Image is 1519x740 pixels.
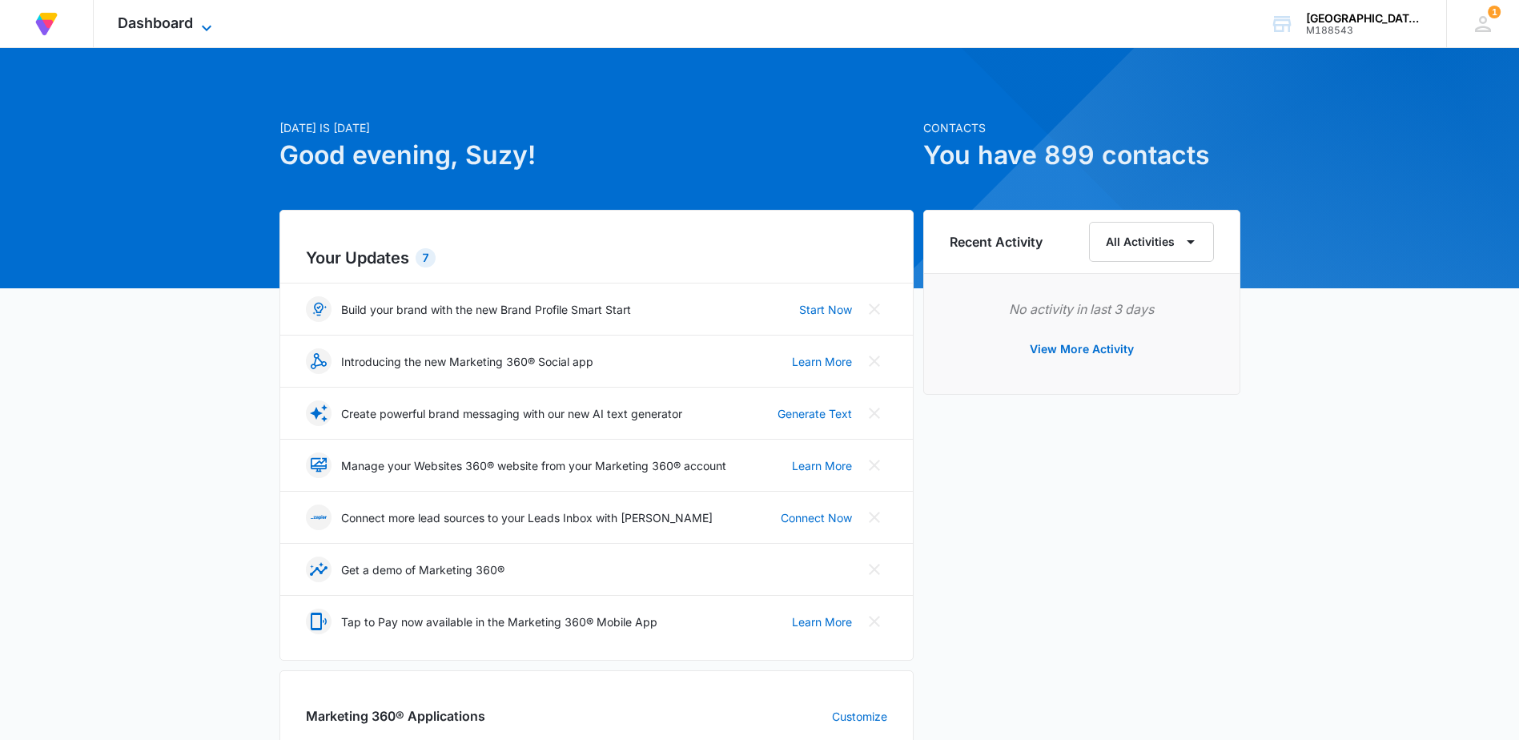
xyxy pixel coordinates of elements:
button: View More Activity [1014,330,1150,368]
h1: You have 899 contacts [923,136,1240,175]
h6: Recent Activity [950,232,1043,251]
p: Manage your Websites 360® website from your Marketing 360® account [341,457,726,474]
button: All Activities [1089,222,1214,262]
button: Close [862,452,887,478]
button: Close [862,557,887,582]
div: account id [1306,25,1423,36]
button: Close [862,296,887,322]
div: 7 [416,248,436,267]
a: Start Now [799,301,852,318]
a: Customize [832,708,887,725]
h2: Marketing 360® Applications [306,706,485,726]
a: Learn More [792,613,852,630]
p: [DATE] is [DATE] [279,119,914,136]
div: account name [1306,12,1423,25]
p: Get a demo of Marketing 360® [341,561,504,578]
p: No activity in last 3 days [950,300,1214,319]
p: Tap to Pay now available in the Marketing 360® Mobile App [341,613,657,630]
button: Close [862,348,887,374]
span: 1 [1488,6,1501,18]
p: Connect more lead sources to your Leads Inbox with [PERSON_NAME] [341,509,713,526]
a: Generate Text [778,405,852,422]
a: Learn More [792,457,852,474]
span: Dashboard [118,14,193,31]
button: Close [862,609,887,634]
h2: Your Updates [306,246,887,270]
img: Volusion [32,10,61,38]
button: Close [862,505,887,530]
h1: Good evening, Suzy! [279,136,914,175]
a: Learn More [792,353,852,370]
p: Contacts [923,119,1240,136]
div: notifications count [1488,6,1501,18]
p: Create powerful brand messaging with our new AI text generator [341,405,682,422]
button: Close [862,400,887,426]
p: Introducing the new Marketing 360® Social app [341,353,593,370]
p: Build your brand with the new Brand Profile Smart Start [341,301,631,318]
a: Connect Now [781,509,852,526]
